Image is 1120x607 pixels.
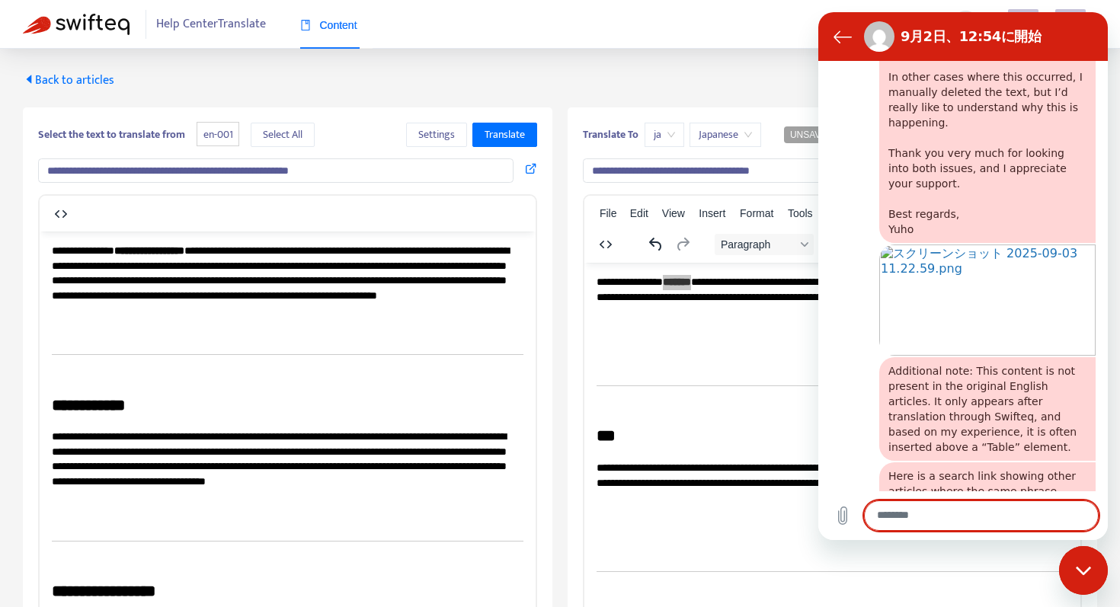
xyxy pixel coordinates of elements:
[788,207,813,219] span: Tools
[197,122,239,147] span: en-001
[251,123,315,147] button: Select All
[630,207,648,219] span: Edit
[740,207,773,219] span: Format
[263,126,302,143] span: Select All
[699,123,752,146] span: Japanese
[670,234,696,255] button: Redo
[643,234,669,255] button: Undo
[654,123,675,146] span: ja
[583,126,638,143] b: Translate To
[406,123,467,147] button: Settings
[600,207,617,219] span: File
[38,126,185,143] b: Select the text to translate from
[418,126,455,143] span: Settings
[790,129,834,140] span: UNSAVED
[715,234,814,255] button: Block Paragraph
[662,207,685,219] span: View
[818,12,1108,540] iframe: メッセージングウィンドウ
[699,207,725,219] span: Insert
[23,70,114,91] span: Back to articles
[1059,546,1108,595] iframe: メッセージングウィンドウの起動ボタン、進行中の会話
[300,20,311,30] span: book
[23,73,35,85] span: caret-left
[156,10,266,39] span: Help Center Translate
[485,126,525,143] span: Translate
[23,14,130,35] img: Swifteq
[721,238,795,251] span: Paragraph
[300,19,357,31] span: Content
[472,123,537,147] button: Translate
